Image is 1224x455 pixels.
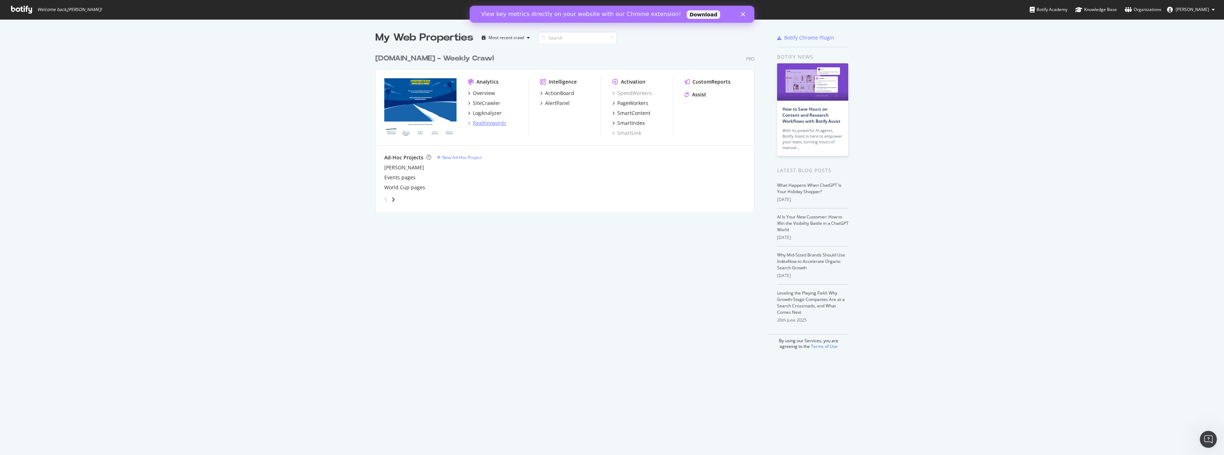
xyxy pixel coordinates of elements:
[768,334,849,349] div: By using our Services, you are agreeing to the
[381,194,391,205] div: angle-left
[473,90,495,97] div: Overview
[442,154,482,160] div: New Ad-Hoc Project
[777,234,849,241] div: [DATE]
[784,34,834,41] div: Botify Chrome Plugin
[1125,6,1161,13] div: Organizations
[470,6,754,23] iframe: Intercom live chat banner
[538,32,617,44] input: Search
[692,91,706,98] div: Assist
[473,110,502,117] div: LogAnalyzer
[782,128,843,150] div: With its powerful AI agents, Botify Assist is here to empower your team, turning hours of manual…
[777,182,841,195] a: What Happens When ChatGPT Is Your Holiday Shopper?
[1176,6,1209,12] span: Cher Yang
[612,100,648,107] a: PageWorkers
[777,252,845,271] a: Why Mid-Sized Brands Should Use IndexNow to Accelerate Organic Search Growth
[777,214,849,233] a: AI Is Your New Customer: How to Win the Visibility Battle in a ChatGPT World
[384,174,416,181] a: Events pages
[1075,6,1117,13] div: Knowledge Base
[692,78,730,85] div: CustomReports
[777,196,849,203] div: [DATE]
[468,120,506,127] a: RealKeywords
[384,184,425,191] a: World Cup pages
[811,343,838,349] a: Terms of Use
[468,110,502,117] a: LogAnalyzer
[617,120,645,127] div: SmartIndex
[479,32,533,43] button: Most recent crawl
[746,56,754,62] div: Pro
[612,120,645,127] a: SmartIndex
[777,34,834,41] a: Botify Chrome Plugin
[782,106,840,124] a: How to Save Hours on Content and Research Workflows with Botify Assist
[1161,4,1220,15] button: [PERSON_NAME]
[777,53,849,61] div: Botify news
[375,45,760,212] div: grid
[617,100,648,107] div: PageWorkers
[777,166,849,174] div: Latest Blog Posts
[473,100,500,107] div: SiteCrawler
[1200,431,1217,448] iframe: Intercom live chat
[473,120,506,127] div: RealKeywords
[384,164,424,171] a: [PERSON_NAME]
[540,100,570,107] a: AlertPanel
[545,90,574,97] div: ActionBoard
[437,154,482,160] a: New Ad-Hoc Project
[384,154,423,161] div: Ad-Hoc Projects
[468,100,500,107] a: SiteCrawler
[612,90,652,97] a: SpeedWorkers
[777,317,849,323] div: 26th June 2025
[375,53,494,64] div: [DOMAIN_NAME] - Weekly Crawl
[540,90,574,97] a: ActionBoard
[489,36,524,40] div: Most recent crawl
[468,90,495,97] a: Overview
[375,31,473,45] div: My Web Properties
[777,290,845,315] a: Leveling the Playing Field: Why Growth-Stage Companies Are at a Search Crossroads, and What Comes...
[37,7,102,12] span: Welcome back, [PERSON_NAME] !
[777,63,848,101] img: How to Save Hours on Content and Research Workflows with Botify Assist
[612,110,650,117] a: SmartContent
[685,78,730,85] a: CustomReports
[617,110,650,117] div: SmartContent
[612,129,641,137] a: SmartLink
[777,273,849,279] div: [DATE]
[375,53,497,64] a: [DOMAIN_NAME] - Weekly Crawl
[391,196,396,203] div: angle-right
[549,78,577,85] div: Intelligence
[685,91,706,98] a: Assist
[621,78,645,85] div: Activation
[476,78,498,85] div: Analytics
[384,78,457,136] img: sportsbet.com.au
[1030,6,1067,13] div: Botify Academy
[545,100,570,107] div: AlertPanel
